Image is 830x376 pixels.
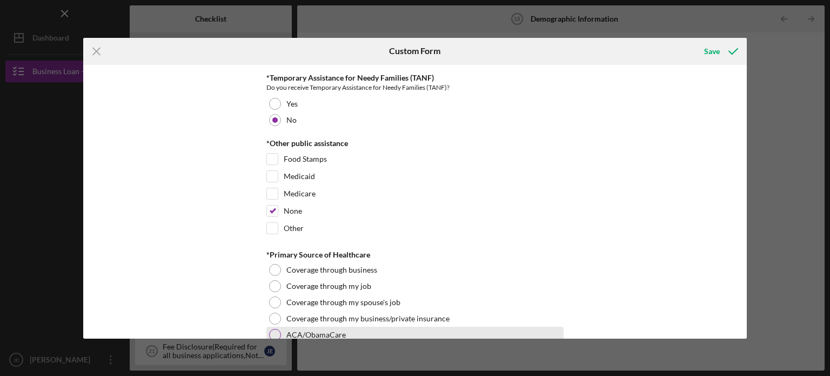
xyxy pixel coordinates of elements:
h6: Custom Form [389,46,440,56]
label: No [286,116,297,124]
label: Coverage through my job [286,282,371,291]
label: Coverage through my spouse's job [286,298,400,307]
div: *Other public assistance [266,139,564,148]
div: Do you receive Temporary Assistance for Needy Families (TANF)? [266,82,564,93]
div: *Temporary Assistance for Needy Families (TANF) [266,74,564,82]
label: Yes [286,100,298,108]
label: Food Stamps [284,154,327,164]
label: Coverage through business [286,266,377,274]
button: Save [693,41,747,62]
div: *Primary Source of Healthcare [266,250,564,259]
label: ACA/ObamaCare [286,331,346,339]
label: Coverage through my business/private insurance [286,314,450,323]
label: Medicaid [284,171,315,182]
label: None [284,206,302,216]
div: Save [704,41,720,62]
label: Medicare [284,188,316,199]
label: Other [284,223,304,234]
